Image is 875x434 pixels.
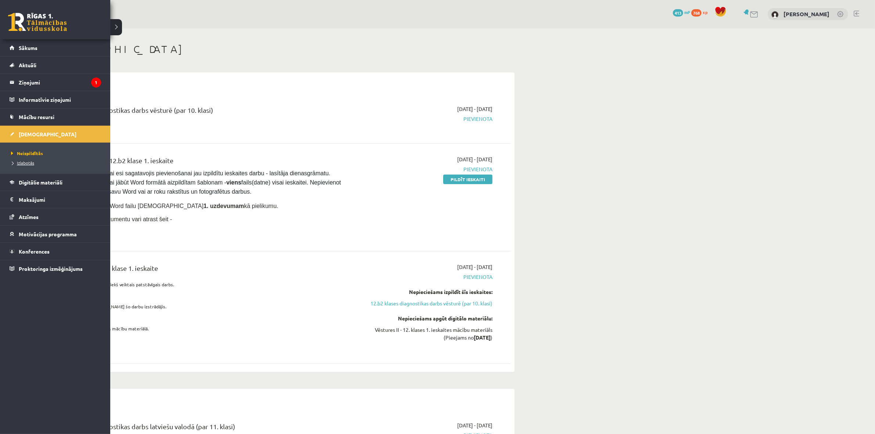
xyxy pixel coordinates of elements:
span: Pievieno sagatavoto Word failu [DEMOGRAPHIC_DATA] kā pielikumu. [55,203,278,209]
span: Proktoringa izmēģinājums [19,265,83,272]
span: Aktuāli [19,62,36,68]
span: Neizpildītās [9,150,43,156]
a: 413 mP [673,9,690,15]
a: Neizpildītās [9,150,103,157]
span: Mācību resursi [19,114,54,120]
legend: Informatīvie ziņojumi [19,91,101,108]
span: xp [703,9,707,15]
span: [DATE] - [DATE] [457,155,492,163]
strong: [DATE] [474,334,491,341]
span: Pievienota [354,273,492,281]
a: Konferences [10,243,101,260]
a: Proktoringa izmēģinājums [10,260,101,277]
div: Nepieciešams apgūt digitālo materiālu: [354,315,492,322]
a: Sākums [10,39,101,56]
img: Roberts Lagodskis [771,11,779,18]
a: Motivācijas programma [10,226,101,243]
span: Pievienota [354,165,492,173]
div: Nepieciešams izpildīt šīs ieskaites: [354,288,492,296]
legend: Ziņojumi [19,74,101,91]
div: Vēsture II JK 12.b2 klase 1. ieskaite [55,263,343,277]
span: Atzīmes [19,214,39,220]
p: Nesāc ieskaiti, ja [PERSON_NAME] šo darbu izstrādājis. [55,303,343,310]
a: Rīgas 1. Tālmācības vidusskola [8,13,67,31]
div: 12.b2 klases diagnostikas darbs vēsturē (par 10. klasi) [55,105,343,119]
span: [DATE] - [DATE] [457,422,492,429]
span: Digitālie materiāli [19,179,62,186]
span: Izlabotās [9,160,34,166]
h1: [DEMOGRAPHIC_DATA] [44,43,514,55]
span: Konferences [19,248,50,255]
span: Motivācijas programma [19,231,77,237]
a: Pildīt ieskaiti [443,175,492,184]
span: [DEMOGRAPHIC_DATA] [19,131,76,137]
div: Vēstures II - 12. klases 1. ieskaites mācību materiāls (Pieejams no ) [354,326,492,341]
a: Maksājumi [10,191,101,208]
p: Ieskaitē būs jāpievieno iepriekš veiktais patstāvīgais darbs. [55,281,343,288]
span: 768 [691,9,702,17]
legend: Maksājumi [19,191,101,208]
a: Atzīmes [10,208,101,225]
span: mP [684,9,690,15]
span: Sākums [19,44,37,51]
span: [DATE] - [DATE] [457,105,492,113]
a: Mācību resursi [10,108,101,125]
a: Aktuāli [10,57,101,73]
strong: 1. uzdevumam [204,203,244,209]
p: Darba uzdevums aprakstīts mācību materiālā. [55,325,343,332]
span: [PERSON_NAME], vai esi sagatavojis pievienošanai jau izpildītu ieskaites darbu - lasītāja dienasg... [55,170,343,195]
a: [PERSON_NAME] [783,10,829,18]
a: Ziņojumi1 [10,74,101,91]
span: [DATE] - [DATE] [457,263,492,271]
strong: viens [226,179,241,186]
a: Informatīvie ziņojumi [10,91,101,108]
span: 413 [673,9,683,17]
div: Angļu valoda II JK 12.b2 klase 1. ieskaite [55,155,343,169]
a: 12.b2 klases diagnostikas darbs vēsturē (par 10. klasi) [354,300,492,307]
i: 1 [91,78,101,87]
a: [DEMOGRAPHIC_DATA] [10,126,101,143]
span: Pievienota [354,115,492,123]
a: Digitālie materiāli [10,174,101,191]
a: Izlabotās [9,159,103,166]
span: Aizpildāmo Word dokumentu vari atrast šeit - [55,216,172,222]
a: 768 xp [691,9,711,15]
